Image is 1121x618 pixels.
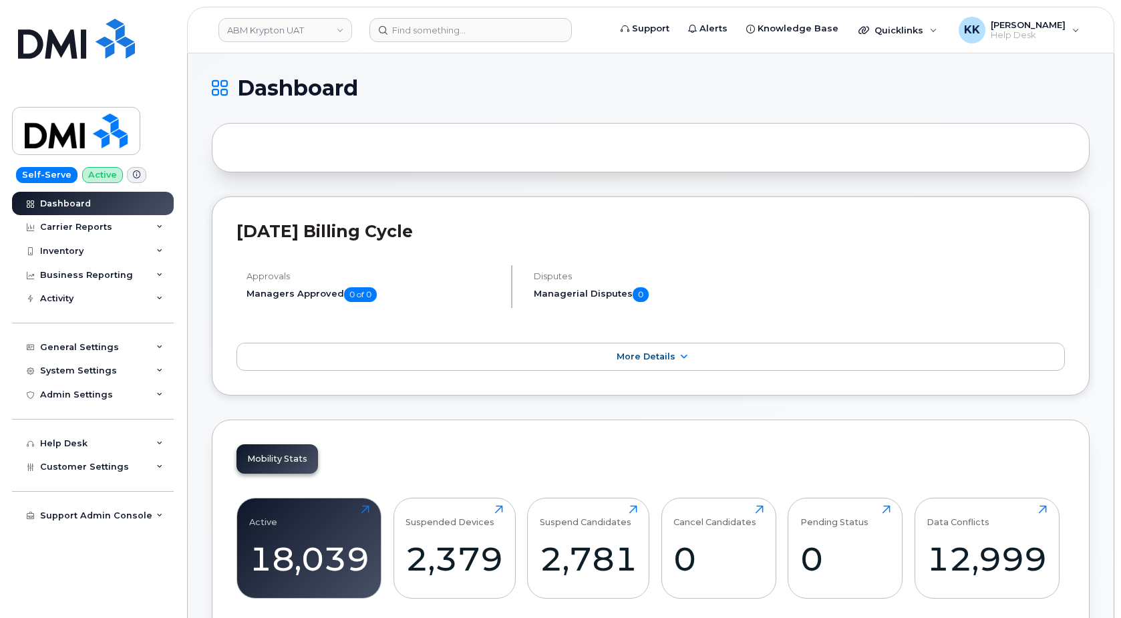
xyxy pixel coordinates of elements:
div: Cancel Candidates [673,505,756,527]
a: Suspend Candidates2,781 [540,505,637,591]
div: 12,999 [927,539,1047,579]
a: Data Conflicts12,999 [927,505,1047,591]
h5: Managerial Disputes [534,287,800,302]
div: Suspend Candidates [540,505,631,527]
div: Data Conflicts [927,505,989,527]
div: 18,039 [249,539,369,579]
div: 0 [673,539,764,579]
span: More Details [617,351,675,361]
h5: Managers Approved [247,287,500,302]
a: Suspended Devices2,379 [406,505,503,591]
h4: Approvals [247,271,500,281]
div: Suspended Devices [406,505,494,527]
div: 2,781 [540,539,637,579]
h2: [DATE] Billing Cycle [236,221,1065,241]
a: Cancel Candidates0 [673,505,764,591]
div: 0 [800,539,891,579]
a: Active18,039 [249,505,369,591]
div: Active [249,505,277,527]
span: 0 [633,287,649,302]
div: Pending Status [800,505,868,527]
h4: Disputes [534,271,800,281]
span: Dashboard [237,78,358,98]
div: 2,379 [406,539,503,579]
span: 0 of 0 [344,287,377,302]
a: Pending Status0 [800,505,891,591]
